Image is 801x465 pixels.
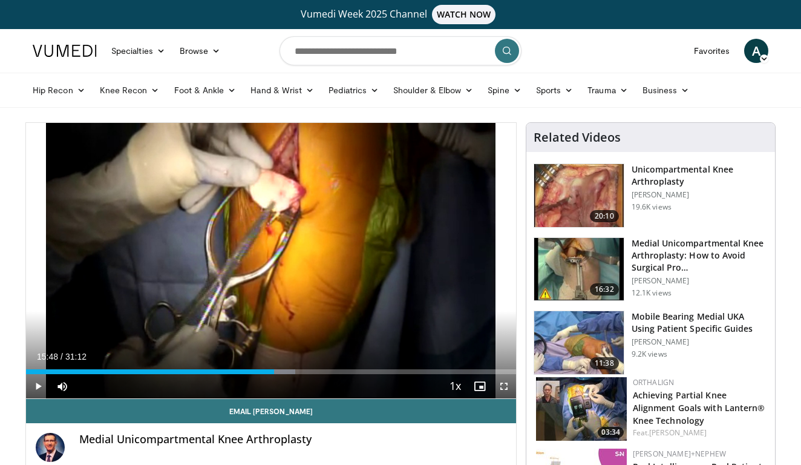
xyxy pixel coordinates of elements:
a: Knee Recon [93,78,167,102]
a: Vumedi Week 2025 ChannelWATCH NOW [34,5,767,24]
a: 16:32 Medial Unicompartmental Knee Arthroplasty: How to Avoid Surgical Pro… [PERSON_NAME] 12.1K v... [534,237,768,302]
video-js: Video Player [26,123,516,399]
span: 16:32 [590,283,619,295]
img: e169f474-c5d3-4653-a278-c0996aadbacb.150x105_q85_crop-smart_upscale.jpg [536,377,627,441]
a: Browse [172,39,228,63]
div: Progress Bar [26,369,516,374]
a: OrthAlign [633,377,675,387]
span: 03:34 [598,427,624,438]
div: Feat. [633,427,765,438]
h4: Related Videos [534,130,621,145]
a: Business [635,78,697,102]
a: 11:38 Mobile Bearing Medial UKA Using Patient Specific Guides [PERSON_NAME] 9.2K views [534,311,768,375]
p: 9.2K views [632,349,667,359]
button: Playback Rate [443,374,468,398]
a: Trauma [580,78,635,102]
a: 20:10 Unicompartmental Knee Arthroplasty [PERSON_NAME] 19.6K views [534,163,768,228]
img: ZdWCH7dOnnmQ9vqn5hMDoxOmdtO6xlQD_1.150x105_q85_crop-smart_upscale.jpg [534,238,624,301]
a: 03:34 [536,377,627,441]
a: Foot & Ankle [167,78,244,102]
a: Specialties [104,39,172,63]
button: Play [26,374,50,398]
a: Pediatrics [321,78,386,102]
a: [PERSON_NAME]+Nephew [633,449,726,459]
h3: Mobile Bearing Medial UKA Using Patient Specific Guides [632,311,768,335]
a: Email [PERSON_NAME] [26,399,516,423]
a: Achieving Partial Knee Alignment Goals with Lantern® Knee Technology [633,389,765,426]
img: Avatar [36,433,65,462]
a: Favorites [687,39,737,63]
a: [PERSON_NAME] [649,427,707,438]
a: Spine [480,78,528,102]
span: 15:48 [37,352,58,361]
button: Enable picture-in-picture mode [468,374,492,398]
img: VuMedi Logo [33,45,97,57]
img: 316317_0000_1.png.150x105_q85_crop-smart_upscale.jpg [534,311,624,374]
span: 20:10 [590,210,619,222]
span: 31:12 [65,352,87,361]
a: A [744,39,768,63]
h4: Medial Unicompartmental Knee Arthroplasty [79,433,506,446]
a: Shoulder & Elbow [386,78,480,102]
button: Mute [50,374,74,398]
button: Fullscreen [492,374,516,398]
span: WATCH NOW [432,5,496,24]
p: 19.6K views [632,202,672,212]
a: Sports [529,78,581,102]
span: 11:38 [590,357,619,369]
p: [PERSON_NAME] [632,190,768,200]
input: Search topics, interventions [280,36,521,65]
h3: Unicompartmental Knee Arthroplasty [632,163,768,188]
img: whit_3.png.150x105_q85_crop-smart_upscale.jpg [534,164,624,227]
a: Hip Recon [25,78,93,102]
h3: Medial Unicompartmental Knee Arthroplasty: How to Avoid Surgical Pro… [632,237,768,274]
span: / [60,352,63,361]
p: [PERSON_NAME] [632,276,768,286]
a: Hand & Wrist [243,78,321,102]
p: 12.1K views [632,288,672,298]
p: [PERSON_NAME] [632,337,768,347]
